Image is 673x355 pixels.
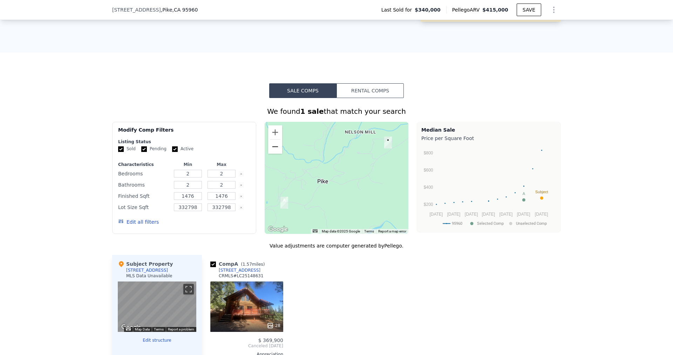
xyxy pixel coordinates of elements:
[172,146,178,152] input: Active
[516,221,547,226] text: Unselected Comp
[120,323,143,332] img: Google
[118,202,170,212] div: Lot Size Sqft
[523,192,525,196] text: A
[535,212,548,217] text: [DATE]
[517,4,541,16] button: SAVE
[424,151,433,155] text: $800
[219,273,264,279] div: CRMLS # LC25148631
[447,212,461,217] text: [DATE]
[210,343,283,349] span: Canceled [DATE]
[210,267,260,273] a: [STREET_ADDRESS]
[424,185,433,190] text: $400
[424,202,433,207] text: $200
[172,146,193,152] label: Active
[240,184,243,187] button: Clear
[238,262,267,267] span: ( miles)
[378,229,406,233] a: Report a map error
[258,337,283,343] span: $ 369,900
[421,126,556,133] div: Median Sale
[452,221,462,226] text: 95960
[112,242,561,249] div: Value adjustments are computer generated by Pellego .
[240,173,243,175] button: Clear
[161,6,198,13] span: , Pike
[118,260,173,267] div: Subject Property
[112,6,161,13] span: [STREET_ADDRESS]
[266,225,290,234] a: Open this area in Google Maps (opens a new window)
[168,327,194,331] a: Report a problem
[118,281,196,332] div: Street View
[482,212,495,217] text: [DATE]
[267,322,280,329] div: 28
[172,7,198,13] span: , CA 95960
[141,146,147,152] input: Pending
[172,162,203,167] div: Min
[141,146,166,152] label: Pending
[135,327,150,332] button: Map Data
[118,139,250,145] div: Listing Status
[424,168,433,173] text: $600
[535,190,548,194] text: Subject
[336,83,404,98] button: Rental Comps
[421,143,556,231] svg: A chart.
[126,327,131,330] button: Keyboard shortcuts
[384,137,392,148] div: 2051 Ridge Rd
[118,218,159,225] button: Edit all filters
[126,273,172,279] div: MLS Data Unavailable
[300,107,324,116] strong: 1 sale
[219,267,260,273] div: [STREET_ADDRESS]
[269,83,336,98] button: Sale Comps
[120,323,143,332] a: Open this area in Google Maps (opens a new window)
[499,212,513,217] text: [DATE]
[477,221,504,226] text: Selected Comp
[118,191,170,201] div: Finished Sqft
[112,106,561,116] div: We found that match your search
[421,133,556,143] div: Price per Square Foot
[482,7,508,13] span: $415,000
[280,197,288,209] div: 480 Ridge Road
[452,6,483,13] span: Pellego ARV
[183,284,194,294] button: Toggle fullscreen view
[210,260,267,267] div: Comp A
[322,229,360,233] span: Map data ©2025 Google
[154,327,164,331] a: Terms (opens in new tab)
[547,3,561,17] button: Show Options
[268,125,282,139] button: Zoom in
[118,337,196,343] button: Edit structure
[266,225,290,234] img: Google
[364,229,374,233] a: Terms (opens in new tab)
[118,180,170,190] div: Bathrooms
[126,267,168,273] div: [STREET_ADDRESS]
[118,169,170,179] div: Bedrooms
[118,126,250,139] div: Modify Comp Filters
[268,140,282,154] button: Zoom out
[517,212,530,217] text: [DATE]
[381,6,415,13] span: Last Sold for
[243,262,252,267] span: 1.57
[240,206,243,209] button: Clear
[118,146,124,152] input: Sold
[465,212,478,217] text: [DATE]
[206,162,237,167] div: Max
[240,195,243,198] button: Clear
[429,212,443,217] text: [DATE]
[415,6,441,13] span: $340,000
[313,229,318,232] button: Keyboard shortcuts
[118,281,196,332] div: Map
[118,146,136,152] label: Sold
[118,162,170,167] div: Characteristics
